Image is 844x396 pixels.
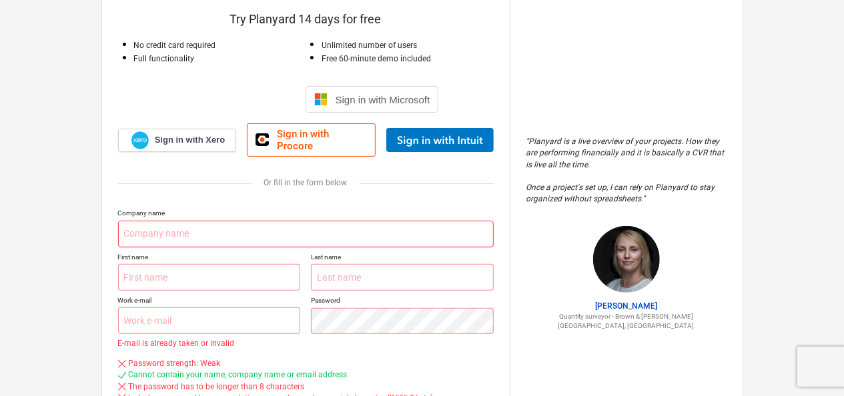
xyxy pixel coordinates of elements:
[118,253,301,264] p: First name
[336,94,430,105] span: Sign in with Microsoft
[526,312,727,321] p: Quantity surveyor - Brown & [PERSON_NAME]
[129,358,221,369] div: Password strength: Weak
[129,369,348,381] div: Cannot contain your name, company name or email address
[322,53,494,65] p: Free 60-minute demo included
[118,264,301,291] input: First name
[322,40,494,51] p: Unlimited number of users
[129,381,305,393] div: The password has to be longer than 8 characters
[526,136,727,205] p: " Planyard is a live overview of your projects. How they are performing financially and it is bas...
[155,134,225,146] span: Sign in with Xero
[134,40,306,51] p: No credit card required
[311,296,494,307] p: Password
[131,131,149,149] img: Xero logo
[166,85,302,114] iframe: Sign in with Google Button
[118,178,494,187] div: Or fill in the form below
[118,296,301,307] p: Work e-mail
[526,321,727,330] p: [GEOGRAPHIC_DATA], [GEOGRAPHIC_DATA]
[311,253,494,264] p: Last name
[118,11,494,27] p: Try Planyard 14 days for free
[311,264,494,291] input: Last name
[118,221,494,247] input: Company name
[118,307,301,334] input: Work e-mail
[247,123,375,157] a: Sign in with Procore
[118,209,494,220] p: Company name
[314,93,328,106] img: Microsoft logo
[118,129,237,152] a: Sign in with Xero
[593,226,660,293] img: Claire Hill
[277,128,367,152] span: Sign in with Procore
[134,53,306,65] p: Full functionality
[118,339,301,347] p: E-mail is already taken or invalid
[526,301,727,312] p: [PERSON_NAME]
